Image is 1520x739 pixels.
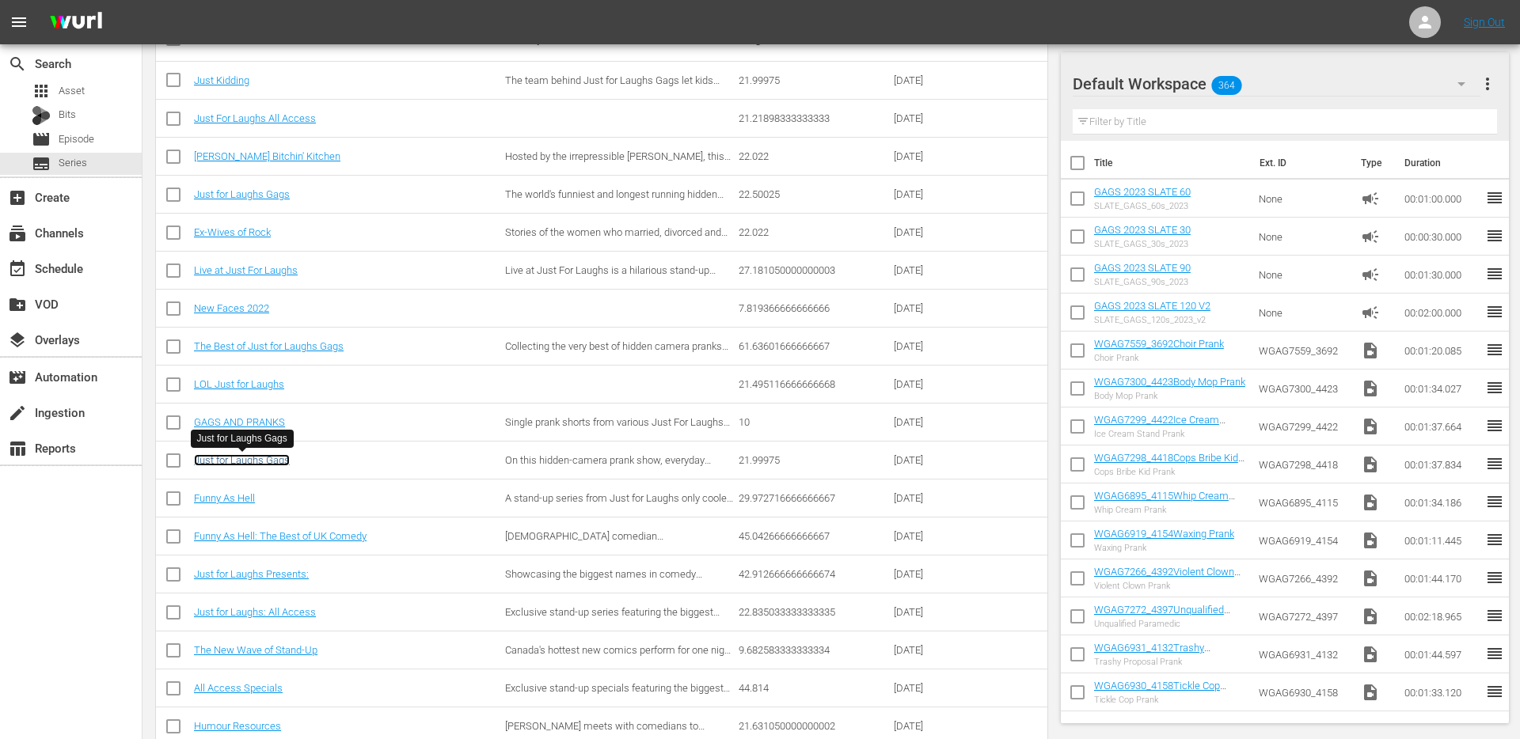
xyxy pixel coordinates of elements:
[505,416,730,440] span: Single prank shorts from various Just For Laughs series.
[739,378,890,390] div: 21.495116666666668
[1398,256,1485,294] td: 00:01:30.000
[739,74,890,86] div: 21.99975
[197,432,287,445] div: Just for Laughs Gags
[1361,417,1380,436] span: Video
[1094,414,1225,438] a: WGAG7299_4422Ice Cream Stand Prank
[1361,265,1380,284] span: Ad
[1361,645,1380,664] span: Video
[1398,483,1485,521] td: 00:01:34.186
[894,568,967,580] div: [DATE]
[937,32,951,46] span: sort
[894,150,967,162] div: [DATE]
[894,112,967,124] div: [DATE]
[1252,559,1355,597] td: WGAG7266_4392
[739,454,890,466] div: 21.99975
[1361,683,1380,702] span: Video
[1094,642,1210,665] a: WGAG6931_4132Trashy Proposal Prank
[1252,294,1355,332] td: None
[194,492,255,504] a: Funny As Hell
[1485,454,1504,473] span: reorder
[1398,673,1485,711] td: 00:01:33.120
[8,55,27,74] span: Search
[8,404,27,423] span: Ingestion
[194,264,298,276] a: Live at Just For Laughs
[894,378,967,390] div: [DATE]
[505,454,711,490] span: On this hidden-camera prank show, everyday people get caught up in gags with hilarious consequences.
[220,32,234,46] span: sort
[194,682,283,694] a: All Access Specials
[1250,141,1351,185] th: Ext. ID
[1485,416,1504,435] span: reorder
[1094,467,1246,477] div: Cops Bribe Kid Prank
[9,13,28,32] span: menu
[59,107,76,123] span: Bits
[8,368,27,387] span: Automation
[820,32,834,46] span: sort
[739,720,890,732] div: 21.631050000000002
[194,530,367,542] a: Funny As Hell: The Best of UK Comedy
[194,226,271,238] a: Ex-Wives of Rock
[1485,568,1504,587] span: reorder
[1094,528,1234,540] a: WGAG6919_4154Waxing Prank
[194,416,285,428] a: GAGS AND PRANKS
[894,530,967,542] div: [DATE]
[1094,277,1191,287] div: SLATE_GAGS_90s_2023
[194,188,290,200] a: Just for Laughs Gags
[505,682,730,718] span: Exclusive stand-up specials featuring the biggest names in comedy from around the world live in [...
[739,302,890,314] div: 7.819366666666666
[1361,607,1380,626] span: Video
[59,155,87,171] span: Series
[1252,483,1355,521] td: WGAG6895_4115
[1211,69,1241,102] span: 364
[32,106,51,125] div: Bits
[1361,531,1380,550] span: Video
[194,568,309,580] a: Just for Laughs Presents:
[739,682,890,694] div: 44.814
[1398,180,1485,218] td: 00:01:00.000
[894,226,967,238] div: [DATE]
[194,606,316,618] a: Just for Laughs: All Access
[505,606,720,642] span: Exclusive stand-up series featuring the biggest names in comedy from around the world live in [GE...
[1094,262,1191,274] a: GAGS 2023 SLATE 90
[194,74,249,86] a: Just Kidding
[739,112,890,124] div: 21.21898333333333
[1398,521,1485,559] td: 00:01:11.445
[1094,315,1210,325] div: SLATE_GAGS_120s_2023_v2
[1252,332,1355,369] td: WGAG7559_3692
[1485,606,1504,625] span: reorder
[1073,62,1480,106] div: Default Workspace
[505,226,732,262] span: Stories of the women who married, divorced and lived to tell the tales of what it means to love a...
[1094,239,1191,249] div: SLATE_GAGS_30s_2023
[1252,445,1355,483] td: WGAG7298_4418
[1094,490,1235,514] a: WGAG6895_4115Whip Cream Prank
[1252,673,1355,711] td: WGAG6930_4158
[1252,180,1355,218] td: None
[1094,452,1244,476] a: WGAG7298_4418Cops Bribe Kid Prank
[1398,445,1485,483] td: 00:01:37.834
[739,568,890,580] div: 42.912666666666674
[1485,682,1504,701] span: reorder
[32,81,51,100] span: Asset
[1485,492,1504,511] span: reorder
[1351,141,1395,185] th: Type
[8,260,27,279] span: Schedule
[1485,378,1504,397] span: reorder
[505,150,731,186] span: Hosted by the irrepressible [PERSON_NAME], this show is where hipsters and foodies can finally meet.
[1398,332,1485,369] td: 00:01:20.085
[1252,256,1355,294] td: None
[1361,303,1380,322] span: Ad
[1361,227,1380,246] span: Ad
[194,454,290,466] a: Just for Laughs Gags
[1094,680,1226,703] a: WGAG6930_4158Tickle Cop Prank
[32,130,51,149] span: Episode
[38,4,114,41] img: ans4CAIJ8jUAAAAAAAAAAAAAAAAAAAAAAAAgQb4GAAAAAAAAAAAAAAAAAAAAAAAAJMjXAAAAAAAAAAAAAAAAAAAAAAAAgAT5G...
[1464,16,1505,28] a: Sign Out
[894,416,967,428] div: [DATE]
[1094,695,1246,705] div: Tickle Cop Prank
[194,644,317,656] a: The New Wave of Stand-Up
[894,644,967,656] div: [DATE]
[1094,338,1224,350] a: WGAG7559_3692Choir Prank
[1485,264,1504,283] span: reorder
[894,492,967,504] div: [DATE]
[1485,302,1504,321] span: reorder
